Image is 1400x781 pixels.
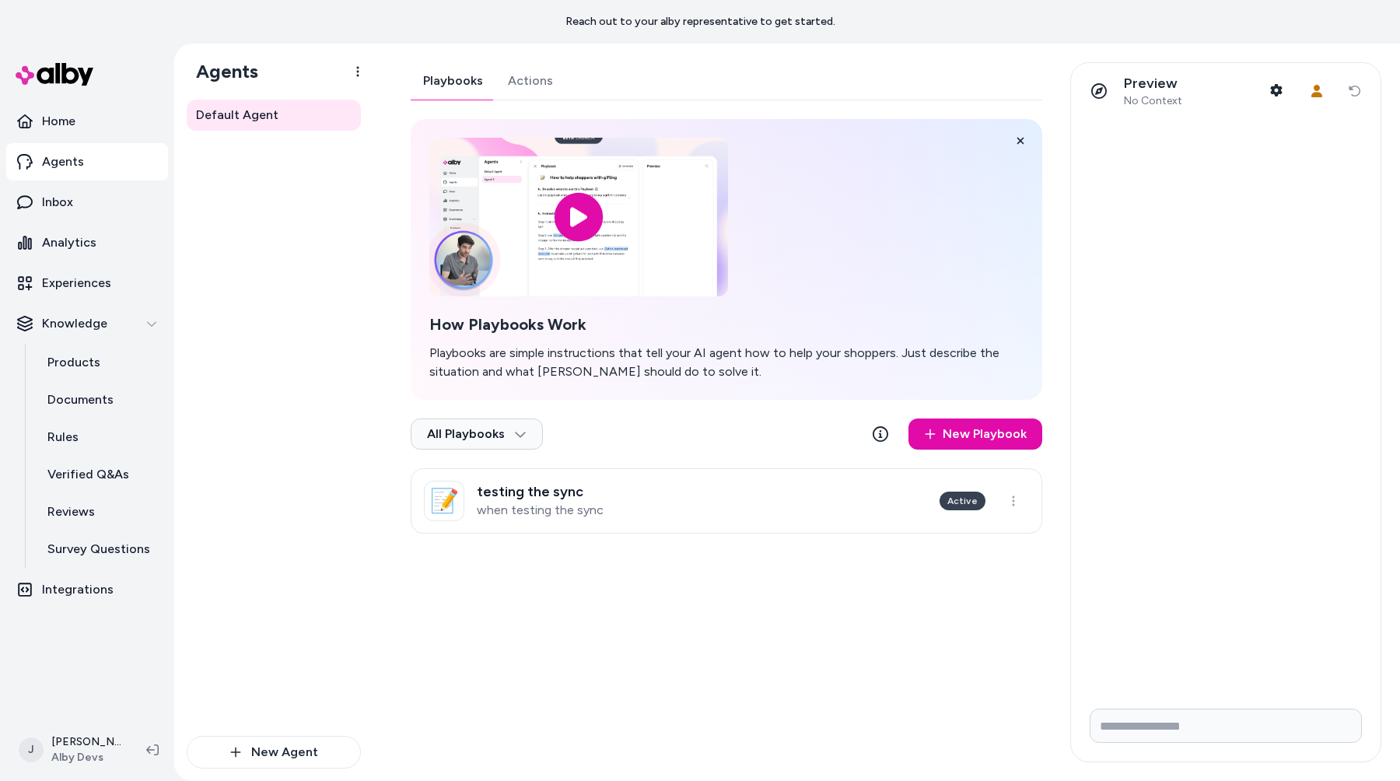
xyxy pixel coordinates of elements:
[187,100,361,131] a: Default Agent
[908,419,1042,450] a: New Playbook
[42,274,111,292] p: Experiences
[19,737,44,762] span: J
[42,233,96,252] p: Analytics
[1124,94,1182,108] span: No Context
[187,736,361,769] button: New Agent
[32,381,168,419] a: Documents
[6,305,168,342] button: Knowledge
[32,531,168,568] a: Survey Questions
[42,193,73,212] p: Inbox
[32,456,168,493] a: Verified Q&As
[477,484,604,499] h3: testing the sync
[47,390,114,409] p: Documents
[940,492,985,510] div: Active
[429,315,1024,334] h2: How Playbooks Work
[184,60,258,83] h1: Agents
[47,540,150,559] p: Survey Questions
[6,103,168,140] a: Home
[565,14,835,30] p: Reach out to your alby representative to get started.
[47,503,95,521] p: Reviews
[429,344,1024,381] p: Playbooks are simple instructions that tell your AI agent how to help your shoppers. Just describ...
[51,734,121,750] p: [PERSON_NAME]
[6,184,168,221] a: Inbox
[42,580,114,599] p: Integrations
[424,481,464,521] div: 📝
[6,264,168,302] a: Experiences
[47,353,100,372] p: Products
[411,468,1042,534] a: 📝testing the syncwhen testing the syncActive
[1124,75,1182,93] p: Preview
[42,314,107,333] p: Knowledge
[1090,709,1362,743] input: Write your prompt here
[427,426,527,442] span: All Playbooks
[411,62,495,100] a: Playbooks
[47,465,129,484] p: Verified Q&As
[196,106,278,124] span: Default Agent
[9,725,134,775] button: J[PERSON_NAME]Alby Devs
[16,63,93,86] img: alby Logo
[42,152,84,171] p: Agents
[6,224,168,261] a: Analytics
[32,493,168,531] a: Reviews
[411,419,543,450] button: All Playbooks
[6,571,168,608] a: Integrations
[495,62,565,100] a: Actions
[32,344,168,381] a: Products
[47,428,79,447] p: Rules
[51,750,121,765] span: Alby Devs
[477,503,604,518] p: when testing the sync
[32,419,168,456] a: Rules
[42,112,75,131] p: Home
[6,143,168,180] a: Agents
